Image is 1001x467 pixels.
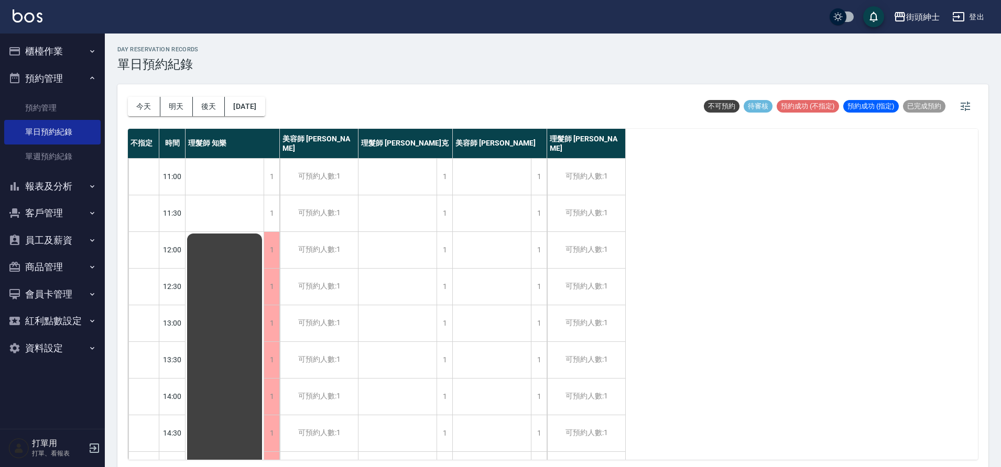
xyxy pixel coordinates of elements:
[225,97,265,116] button: [DATE]
[4,65,101,92] button: 預約管理
[32,449,85,458] p: 打單、看報表
[437,415,452,451] div: 1
[4,173,101,200] button: 報表及分析
[358,129,453,158] div: 理髮師 [PERSON_NAME]克
[437,195,452,231] div: 1
[531,269,547,305] div: 1
[4,38,101,65] button: 櫃檯作業
[453,129,547,158] div: 美容師 [PERSON_NAME]
[128,97,160,116] button: 今天
[264,159,279,195] div: 1
[744,102,772,111] span: 待審核
[547,129,626,158] div: 理髮師 [PERSON_NAME]
[160,97,193,116] button: 明天
[4,307,101,335] button: 紅利點數設定
[117,57,199,72] h3: 單日預約紀錄
[948,7,988,27] button: 登出
[547,232,625,268] div: 可預約人數:1
[264,232,279,268] div: 1
[547,379,625,415] div: 可預約人數:1
[280,379,358,415] div: 可預約人數:1
[531,305,547,341] div: 1
[159,341,186,378] div: 13:30
[159,129,186,158] div: 時間
[437,269,452,305] div: 1
[264,269,279,305] div: 1
[159,415,186,451] div: 14:30
[128,129,159,158] div: 不指定
[531,195,547,231] div: 1
[547,159,625,195] div: 可預約人數:1
[531,342,547,378] div: 1
[547,415,625,451] div: 可預約人數:1
[280,195,358,231] div: 可預約人數:1
[437,232,452,268] div: 1
[280,159,358,195] div: 可預約人數:1
[437,379,452,415] div: 1
[4,199,101,227] button: 客戶管理
[8,438,29,459] img: Person
[280,342,358,378] div: 可預約人數:1
[437,305,452,341] div: 1
[13,9,42,23] img: Logo
[547,195,625,231] div: 可預約人數:1
[159,231,186,268] div: 12:00
[32,438,85,449] h5: 打單用
[280,269,358,305] div: 可預約人數:1
[4,96,101,120] a: 預約管理
[264,195,279,231] div: 1
[159,378,186,415] div: 14:00
[531,379,547,415] div: 1
[531,415,547,451] div: 1
[777,102,839,111] span: 預約成功 (不指定)
[547,305,625,341] div: 可預約人數:1
[280,129,358,158] div: 美容師 [PERSON_NAME]
[264,305,279,341] div: 1
[159,305,186,341] div: 13:00
[4,227,101,254] button: 員工及薪資
[264,379,279,415] div: 1
[4,253,101,281] button: 商品管理
[280,232,358,268] div: 可預約人數:1
[547,269,625,305] div: 可預約人數:1
[264,342,279,378] div: 1
[863,6,884,27] button: save
[159,195,186,231] div: 11:30
[186,129,280,158] div: 理髮師 知樂
[4,144,101,169] a: 單週預約紀錄
[843,102,899,111] span: 預約成功 (指定)
[280,305,358,341] div: 可預約人數:1
[264,415,279,451] div: 1
[704,102,739,111] span: 不可預約
[437,342,452,378] div: 1
[4,120,101,144] a: 單日預約紀錄
[117,46,199,53] h2: day Reservation records
[903,102,945,111] span: 已完成預約
[889,6,944,28] button: 街頭紳士
[4,281,101,308] button: 會員卡管理
[437,159,452,195] div: 1
[159,158,186,195] div: 11:00
[280,415,358,451] div: 可預約人數:1
[906,10,940,24] div: 街頭紳士
[4,335,101,362] button: 資料設定
[531,159,547,195] div: 1
[531,232,547,268] div: 1
[159,268,186,305] div: 12:30
[193,97,225,116] button: 後天
[547,342,625,378] div: 可預約人數:1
